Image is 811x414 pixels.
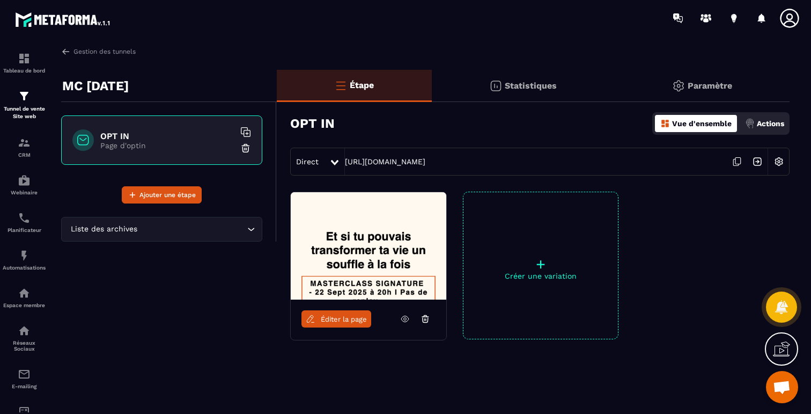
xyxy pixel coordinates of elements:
[3,383,46,389] p: E-mailing
[321,315,367,323] span: Éditer la page
[3,82,46,128] a: formationformationTunnel de vente Site web
[766,371,798,403] div: Ouvrir le chat
[3,316,46,360] a: social-networksocial-networkRéseaux Sociaux
[3,166,46,204] a: automationsautomationsWebinaire
[3,128,46,166] a: formationformationCRM
[3,204,46,241] a: schedulerschedulerPlanificateur
[757,119,784,128] p: Actions
[672,119,732,128] p: Vue d'ensemble
[301,310,371,328] a: Éditer la page
[291,192,446,300] img: image
[3,340,46,352] p: Réseaux Sociaux
[3,152,46,158] p: CRM
[505,81,557,91] p: Statistiques
[18,90,31,103] img: formation
[463,257,618,272] p: +
[18,52,31,65] img: formation
[100,141,234,150] p: Page d'optin
[3,302,46,308] p: Espace membre
[122,186,202,204] button: Ajouter une étape
[745,119,755,128] img: actions.d6e523a2.png
[3,190,46,195] p: Webinaire
[688,81,732,91] p: Paramètre
[3,44,46,82] a: formationformationTableau de bord
[3,105,46,120] p: Tunnel de vente Site web
[18,174,31,187] img: automations
[463,272,618,280] p: Créer une variation
[3,360,46,397] a: emailemailE-mailing
[660,119,670,128] img: dashboard-orange.40269519.svg
[18,287,31,300] img: automations
[100,131,234,141] h6: OPT IN
[334,79,347,92] img: bars-o.4a397970.svg
[3,68,46,74] p: Tableau de bord
[18,136,31,149] img: formation
[62,75,129,97] p: MC [DATE]
[769,151,789,172] img: setting-w.858f3a88.svg
[3,265,46,271] p: Automatisations
[747,151,768,172] img: arrow-next.bcc2205e.svg
[290,116,335,131] h3: OPT IN
[18,249,31,262] img: automations
[296,157,319,166] span: Direct
[139,223,245,235] input: Search for option
[61,47,136,56] a: Gestion des tunnels
[18,212,31,224] img: scheduler
[489,79,502,92] img: stats.20deebd0.svg
[240,143,251,154] img: trash
[3,279,46,316] a: automationsautomationsEspace membre
[18,324,31,337] img: social-network
[18,368,31,381] img: email
[61,217,262,242] div: Search for option
[15,10,112,29] img: logo
[3,227,46,233] p: Planificateur
[350,80,374,90] p: Étape
[672,79,685,92] img: setting-gr.5f69749f.svg
[139,190,196,200] span: Ajouter une étape
[3,241,46,279] a: automationsautomationsAutomatisations
[68,223,139,235] span: Liste des archives
[345,157,425,166] a: [URL][DOMAIN_NAME]
[61,47,71,56] img: arrow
